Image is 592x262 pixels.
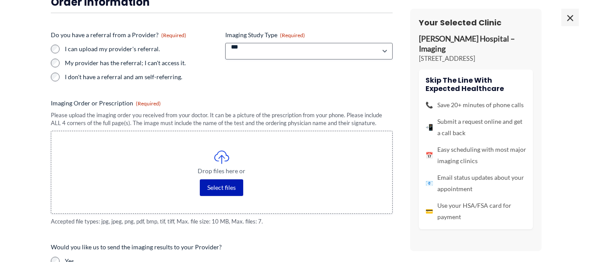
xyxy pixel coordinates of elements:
h3: Your Selected Clinic [419,17,533,28]
label: I can upload my provider's referral. [65,45,218,53]
span: × [561,9,579,26]
div: Please upload the imaging order you received from your doctor. It can be a picture of the prescri... [51,111,393,127]
p: [STREET_ADDRESS] [419,54,533,63]
span: 📅 [425,150,433,161]
label: Imaging Study Type [225,31,393,39]
span: (Required) [161,32,186,38]
span: Accepted file types: jpg, jpeg, png, pdf, bmp, tif, tiff, Max. file size: 10 MB, Max. files: 7. [51,217,393,226]
li: Use your HSA/FSA card for payment [425,200,526,223]
span: 💳 [425,206,433,217]
li: Easy scheduling with most major imaging clinics [425,144,526,167]
span: (Required) [280,32,305,38]
span: 📲 [425,122,433,133]
label: Imaging Order or Prescription [51,99,393,108]
legend: Would you like us to send the imaging results to your Provider? [51,243,222,252]
h4: Skip the line with Expected Healthcare [425,76,526,93]
li: Submit a request online and get a call back [425,116,526,139]
legend: Do you have a referral from a Provider? [51,31,186,39]
span: (Required) [136,100,161,107]
span: 📧 [425,178,433,189]
span: Drop files here or [69,168,375,174]
button: select files, imaging order or prescription(required) [200,179,243,196]
li: Save 20+ minutes of phone calls [425,99,526,111]
p: [PERSON_NAME] Hospital – Imaging [419,34,533,54]
li: Email status updates about your appointment [425,172,526,195]
label: My provider has the referral; I can't access it. [65,59,218,67]
span: 📞 [425,99,433,111]
label: I don't have a referral and am self-referring. [65,73,218,81]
